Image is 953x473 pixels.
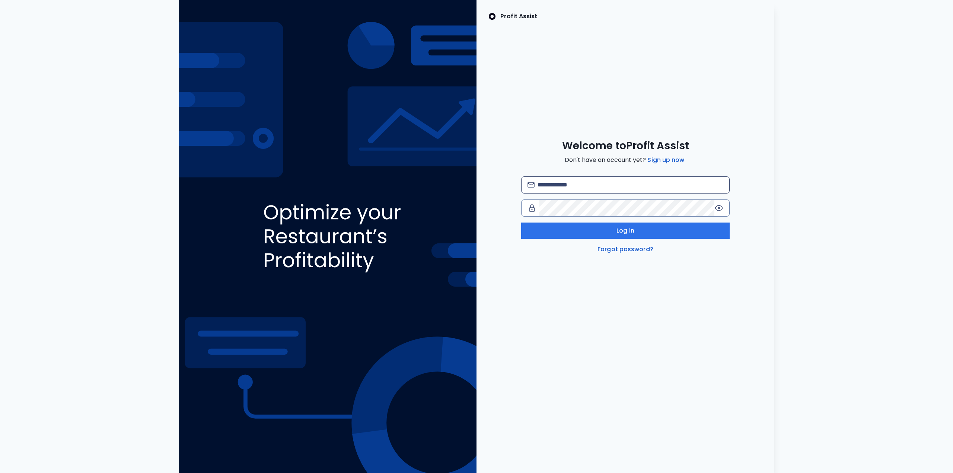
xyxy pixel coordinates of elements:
[528,182,535,188] img: email
[616,226,634,235] span: Log in
[596,245,655,254] a: Forgot password?
[488,12,496,21] img: SpotOn Logo
[521,223,730,239] button: Log in
[646,156,686,164] a: Sign up now
[500,12,537,21] p: Profit Assist
[565,156,686,164] span: Don't have an account yet?
[562,139,689,153] span: Welcome to Profit Assist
